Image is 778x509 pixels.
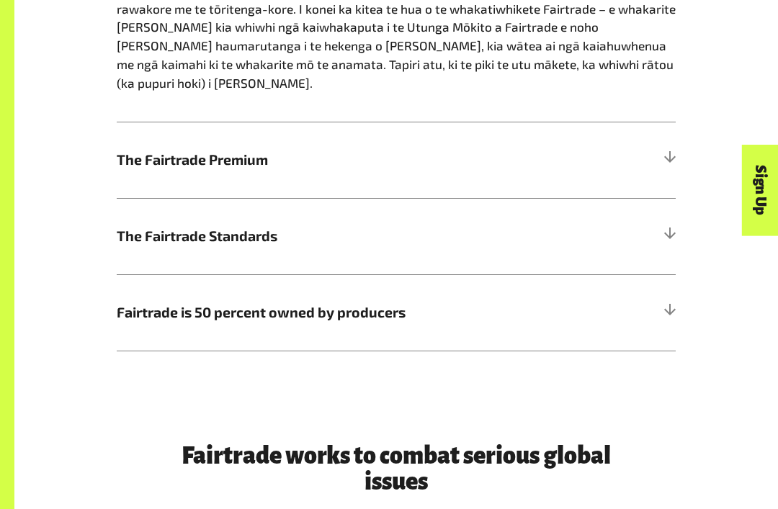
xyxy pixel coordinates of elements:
[117,302,536,323] span: Fairtrade is 50 percent owned by producers
[174,444,618,496] h3: Fairtrade works to combat serious global issues
[117,226,536,247] span: The Fairtrade Standards
[117,150,536,171] span: The Fairtrade Premium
